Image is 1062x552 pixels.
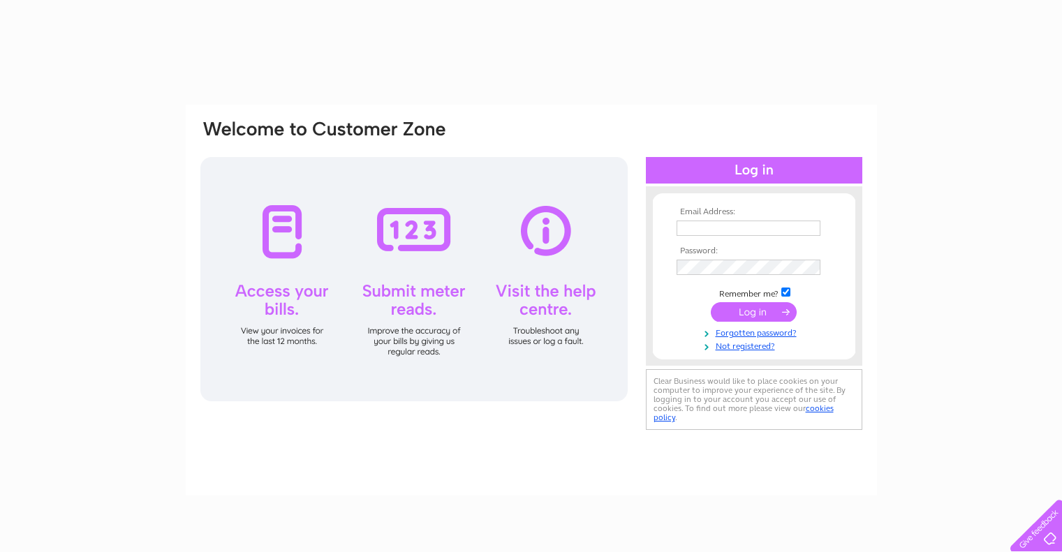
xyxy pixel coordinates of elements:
a: Forgotten password? [677,325,835,338]
input: Submit [711,302,797,322]
div: Clear Business would like to place cookies on your computer to improve your experience of the sit... [646,369,862,430]
a: Not registered? [677,338,835,352]
th: Password: [673,246,835,256]
td: Remember me? [673,285,835,299]
a: cookies policy [654,403,834,422]
th: Email Address: [673,207,835,217]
